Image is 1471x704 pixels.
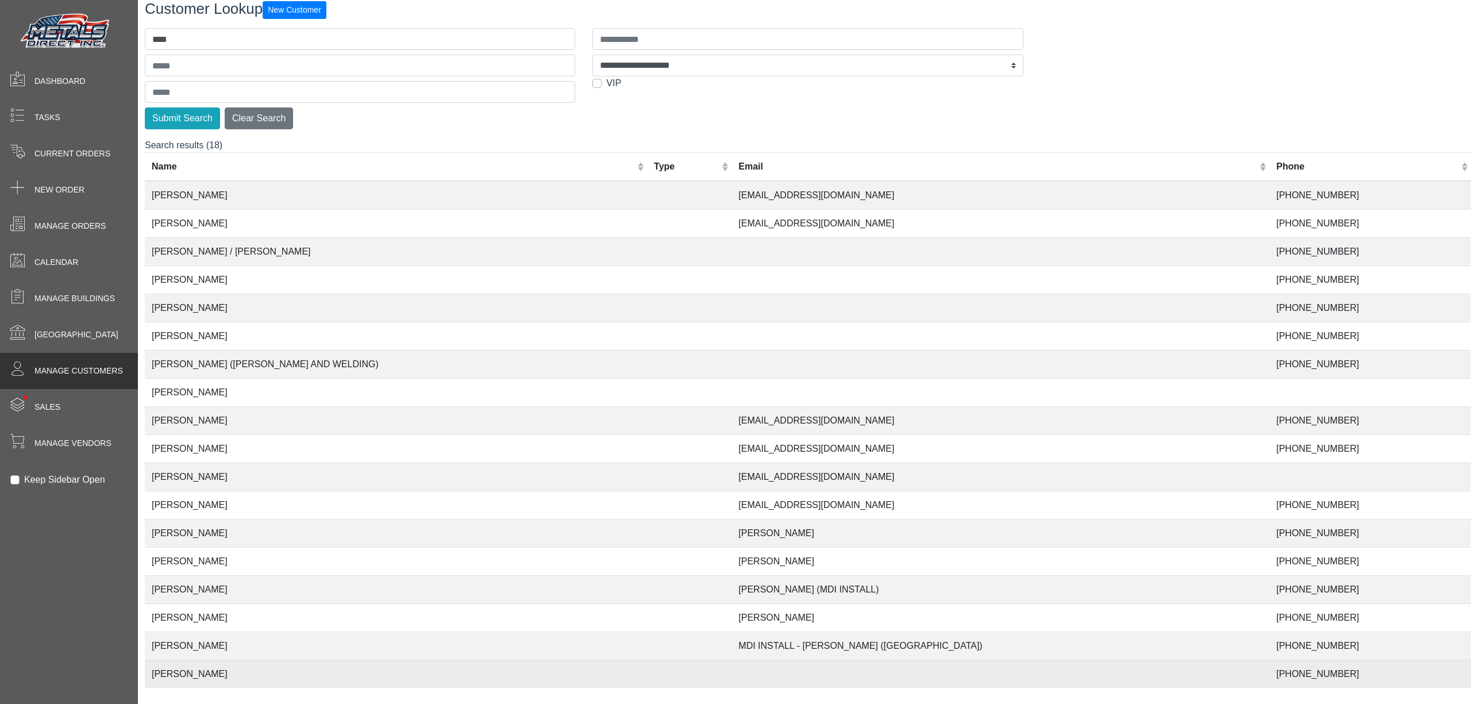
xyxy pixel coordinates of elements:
td: [PERSON_NAME] [145,520,647,548]
td: [PHONE_NUMBER] [1269,435,1471,463]
td: [EMAIL_ADDRESS][DOMAIN_NAME] [731,407,1269,435]
td: [PERSON_NAME] [145,322,647,351]
td: [PERSON_NAME] [145,181,647,210]
td: [PERSON_NAME] [145,407,647,435]
td: [PERSON_NAME] [145,576,647,604]
td: [PERSON_NAME] (MDI INSTALL) [731,576,1269,604]
td: [PERSON_NAME] [145,210,647,238]
button: Submit Search [145,107,220,129]
td: [PHONE_NUMBER] [1269,407,1471,435]
td: [PHONE_NUMBER] [1269,548,1471,576]
td: [PERSON_NAME] [145,463,647,491]
button: New Customer [263,1,326,19]
td: [PHONE_NUMBER] [1269,576,1471,604]
span: Tasks [34,111,60,124]
div: Search results (18) [145,139,1471,688]
div: Phone [1276,160,1458,174]
button: Clear Search [225,107,293,129]
td: [PHONE_NUMBER] [1269,660,1471,688]
td: [PERSON_NAME] [145,604,647,632]
td: [PHONE_NUMBER] [1269,294,1471,322]
td: [PERSON_NAME] [145,660,647,688]
td: [PERSON_NAME] [145,294,647,322]
span: New Order [34,184,84,196]
label: VIP [606,76,621,90]
span: Manage Vendors [34,437,111,449]
td: [PHONE_NUMBER] [1269,632,1471,660]
span: Current Orders [34,148,110,160]
td: [EMAIL_ADDRESS][DOMAIN_NAME] [731,491,1269,520]
td: [PERSON_NAME] [145,491,647,520]
td: [PHONE_NUMBER] [1269,351,1471,379]
td: [EMAIL_ADDRESS][DOMAIN_NAME] [731,181,1269,210]
span: Manage Orders [34,220,106,232]
td: [PERSON_NAME] [145,632,647,660]
div: Name [152,160,634,174]
td: [PERSON_NAME] / [PERSON_NAME] [145,238,647,266]
span: Manage Customers [34,365,123,377]
span: Dashboard [34,75,86,87]
td: [EMAIL_ADDRESS][DOMAIN_NAME] [731,210,1269,238]
td: [PHONE_NUMBER] [1269,266,1471,294]
label: Keep Sidebar Open [24,473,105,487]
td: MDI INSTALL - [PERSON_NAME] ([GEOGRAPHIC_DATA]) [731,632,1269,660]
span: Manage Buildings [34,293,115,305]
td: [EMAIL_ADDRESS][DOMAIN_NAME] [731,463,1269,491]
div: Email [738,160,1257,174]
span: • [11,379,40,416]
div: Type [654,160,719,174]
td: [PHONE_NUMBER] [1269,604,1471,632]
td: [PERSON_NAME] [731,520,1269,548]
span: Sales [34,401,60,413]
td: [PERSON_NAME] ([PERSON_NAME] AND WELDING) [145,351,647,379]
img: Metals Direct Inc Logo [17,10,115,53]
span: Calendar [34,256,78,268]
td: [PERSON_NAME] [145,379,647,407]
td: [PERSON_NAME] [145,435,647,463]
td: [PERSON_NAME] [145,548,647,576]
td: [PHONE_NUMBER] [1269,181,1471,210]
td: [PHONE_NUMBER] [1269,491,1471,520]
td: [PHONE_NUMBER] [1269,210,1471,238]
td: [PHONE_NUMBER] [1269,520,1471,548]
td: [PHONE_NUMBER] [1269,238,1471,266]
td: [PERSON_NAME] [731,548,1269,576]
span: [GEOGRAPHIC_DATA] [34,329,118,341]
td: [PERSON_NAME] [731,604,1269,632]
td: [PHONE_NUMBER] [1269,322,1471,351]
td: [EMAIL_ADDRESS][DOMAIN_NAME] [731,435,1269,463]
td: [PERSON_NAME] [145,266,647,294]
